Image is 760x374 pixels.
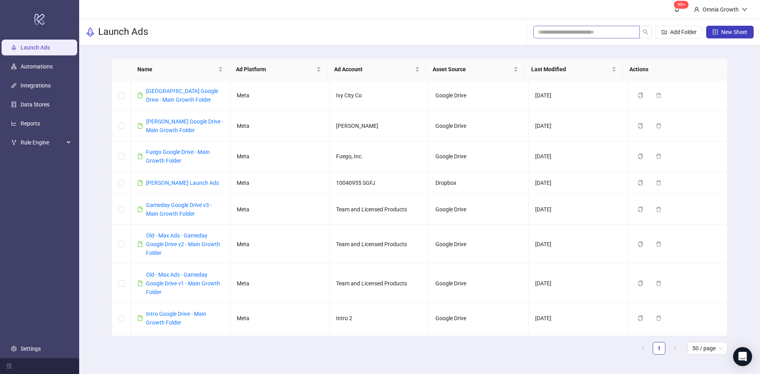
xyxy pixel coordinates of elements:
[230,225,330,264] td: Meta
[21,135,64,150] span: Rule Engine
[98,26,148,38] h3: Launch Ads
[146,232,220,256] a: Old - Max Ads - Gameday Google Drive v2 - Main Growth Folder
[641,346,646,350] span: left
[656,315,661,321] span: delete
[656,123,661,129] span: delete
[673,346,677,350] span: right
[656,93,661,98] span: delete
[146,88,218,103] a: [GEOGRAPHIC_DATA] Google Drive - Main Growth Folder
[429,80,528,111] td: Google Drive
[529,111,628,141] td: [DATE]
[21,82,51,89] a: Integrations
[656,207,661,212] span: delete
[85,27,95,37] span: rocket
[637,342,650,355] li: Previous Page
[638,154,643,159] span: copy
[529,80,628,111] td: [DATE]
[137,281,143,286] span: file
[137,154,143,159] span: file
[330,141,429,172] td: Fuego, Inc.
[706,26,754,38] button: New Sheet
[137,207,143,212] span: file
[230,264,330,303] td: Meta
[131,59,230,80] th: Name
[674,1,689,9] sup: 111
[426,59,525,80] th: Asset Source
[230,59,328,80] th: Ad Platform
[137,241,143,247] span: file
[21,44,50,51] a: Launch Ads
[529,264,628,303] td: [DATE]
[623,59,722,80] th: Actions
[330,111,429,141] td: [PERSON_NAME]
[230,334,330,364] td: Meta
[146,180,219,186] a: [PERSON_NAME] Launch Ads
[230,303,330,334] td: Meta
[669,342,681,355] li: Next Page
[529,303,628,334] td: [DATE]
[638,93,643,98] span: copy
[638,207,643,212] span: copy
[742,7,747,12] span: down
[330,264,429,303] td: Team and Licensed Products
[694,7,699,12] span: user
[525,59,623,80] th: Last Modified
[529,141,628,172] td: [DATE]
[655,26,703,38] button: Add Folder
[146,271,220,295] a: Old - Max Ads - Gameday Google Drive v1 - Main Growth Folder
[328,59,426,80] th: Ad Account
[692,342,723,354] span: 50 / page
[529,334,628,364] td: [DATE]
[330,334,429,364] td: Jolie Skin Co
[6,363,12,369] span: menu-fold
[656,180,661,186] span: delete
[137,65,217,74] span: Name
[21,101,49,108] a: Data Stores
[429,172,528,194] td: Dropbox
[236,65,315,74] span: Ad Platform
[661,29,667,35] span: folder-add
[669,342,681,355] button: right
[429,194,528,225] td: Google Drive
[674,6,680,12] span: bell
[429,264,528,303] td: Google Drive
[699,5,742,14] div: Omnia Growth
[21,120,40,127] a: Reports
[429,303,528,334] td: Google Drive
[21,63,53,70] a: Automations
[429,111,528,141] td: Google Drive
[638,180,643,186] span: copy
[653,342,665,354] a: 1
[637,342,650,355] button: left
[230,194,330,225] td: Meta
[656,154,661,159] span: delete
[531,65,610,74] span: Last Modified
[230,172,330,194] td: Meta
[137,93,143,98] span: file
[529,194,628,225] td: [DATE]
[529,225,628,264] td: [DATE]
[638,315,643,321] span: copy
[230,111,330,141] td: Meta
[638,123,643,129] span: copy
[230,141,330,172] td: Meta
[429,334,528,364] td: Google Drive
[330,225,429,264] td: Team and Licensed Products
[433,65,512,74] span: Asset Source
[529,172,628,194] td: [DATE]
[656,241,661,247] span: delete
[638,241,643,247] span: copy
[146,202,212,217] a: Gameday Google Drive v3 - Main Growth Folder
[733,347,752,366] div: Open Intercom Messenger
[721,29,747,35] span: New Sheet
[137,123,143,129] span: file
[688,342,728,355] div: Page Size
[137,180,143,186] span: file
[146,149,210,164] a: Fuego Google Drive - Main Growth Folder
[643,29,648,35] span: search
[429,141,528,172] td: Google Drive
[670,29,697,35] span: Add Folder
[638,281,643,286] span: copy
[429,225,528,264] td: Google Drive
[330,303,429,334] td: Intro 2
